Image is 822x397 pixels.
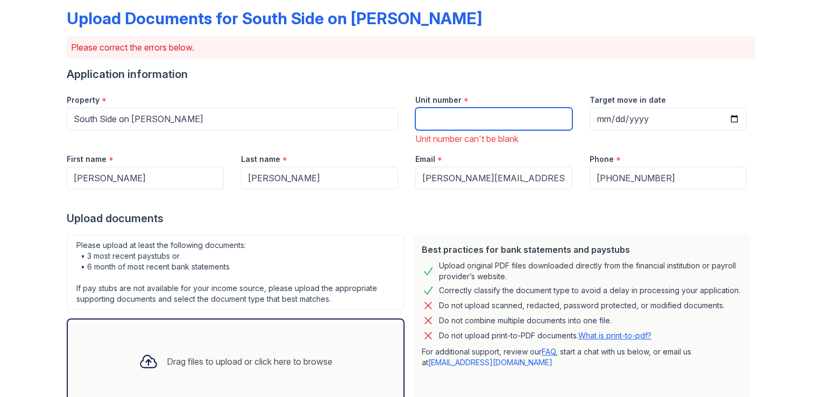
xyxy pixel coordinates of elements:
[428,358,552,367] a: [EMAIL_ADDRESS][DOMAIN_NAME]
[71,41,751,54] p: Please correct the errors below.
[439,284,740,297] div: Correctly classify the document type to avoid a delay in processing your application.
[422,346,742,368] p: For additional support, review our , start a chat with us below, or email us at
[415,154,435,165] label: Email
[439,314,612,327] div: Do not combine multiple documents into one file.
[241,154,280,165] label: Last name
[590,154,614,165] label: Phone
[67,67,755,82] div: Application information
[67,211,755,226] div: Upload documents
[67,154,107,165] label: First name
[439,299,725,312] div: Do not upload scanned, redacted, password protected, or modified documents.
[542,347,556,356] a: FAQ
[67,9,482,28] div: Upload Documents for South Side on [PERSON_NAME]
[67,235,405,310] div: Please upload at least the following documents: • 3 most recent paystubs or • 6 month of most rec...
[439,330,651,341] p: Do not upload print-to-PDF documents.
[439,260,742,282] div: Upload original PDF files downloaded directly from the financial institution or payroll provider’...
[590,95,666,105] label: Target move in date
[415,132,572,145] div: Unit number can't be blank
[422,243,742,256] div: Best practices for bank statements and paystubs
[167,355,332,368] div: Drag files to upload or click here to browse
[67,95,100,105] label: Property
[578,331,651,340] a: What is print-to-pdf?
[415,95,462,105] label: Unit number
